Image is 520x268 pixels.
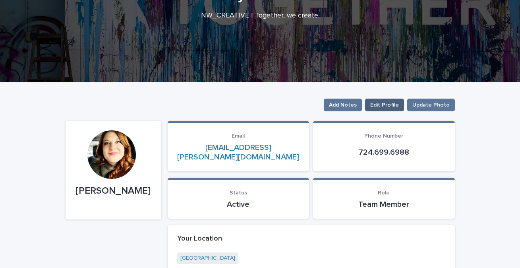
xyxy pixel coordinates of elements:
[329,101,357,109] span: Add Notes
[324,99,362,111] button: Add Notes
[177,144,299,161] a: [EMAIL_ADDRESS][PERSON_NAME][DOMAIN_NAME]
[364,133,403,139] span: Phone Number
[412,101,450,109] span: Update Photo
[378,190,390,196] span: Role
[177,235,222,243] h2: Your Location
[365,99,404,111] button: Edit Profile
[370,101,399,109] span: Edit Profile
[230,190,247,196] span: Status
[177,200,300,209] p: Active
[358,148,409,156] a: 724.699.6988
[407,99,455,111] button: Update Photo
[75,185,152,197] p: [PERSON_NAME]
[180,254,235,262] a: [GEOGRAPHIC_DATA]
[232,133,245,139] span: Email
[101,12,419,20] p: NW_CREATIVE | Together, we create.
[323,200,445,209] p: Team Member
